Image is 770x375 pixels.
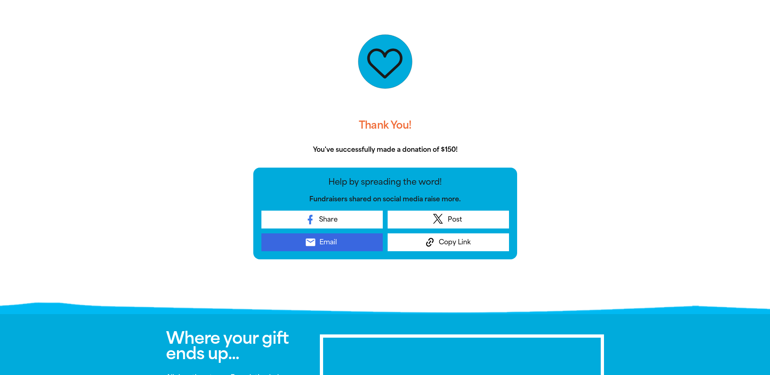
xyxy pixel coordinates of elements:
span: Copy Link [439,237,471,247]
span: Email [319,237,337,247]
i: email [305,237,316,248]
p: Fundraisers shared on social media raise more. [261,194,509,204]
a: emailEmail [261,233,383,251]
button: Copy Link [388,233,509,251]
p: You've successfully made a donation of $150! [253,145,517,155]
span: Where your gift ends up... [166,328,289,363]
h3: Thank You! [253,112,517,138]
a: Post [388,211,509,228]
span: Post [448,215,462,224]
a: Share [261,211,383,228]
span: Share [319,215,338,224]
p: Help by spreading the word! [261,176,509,188]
